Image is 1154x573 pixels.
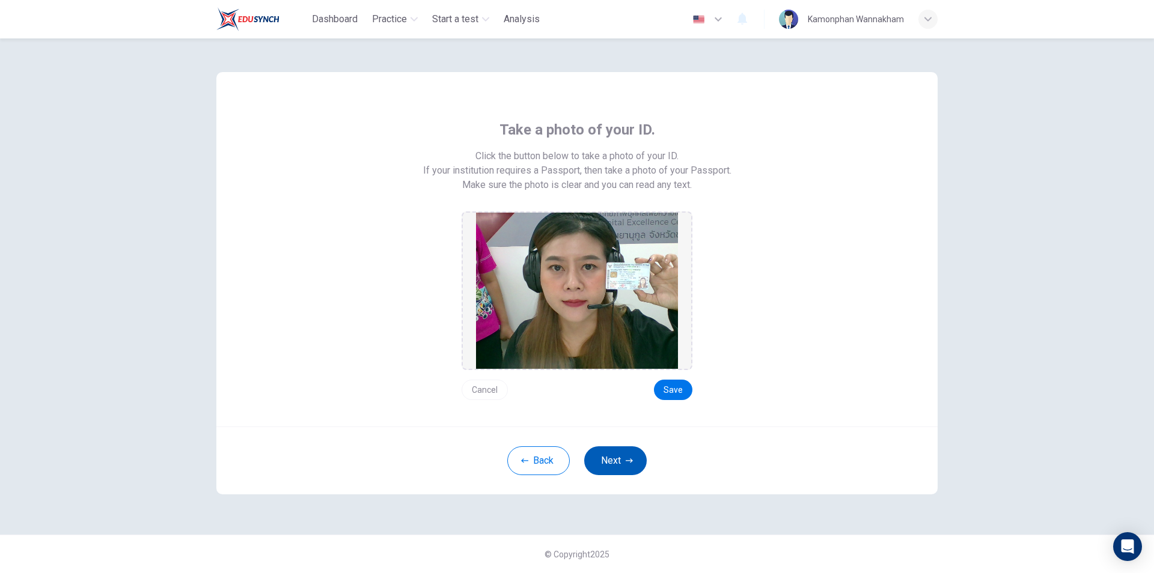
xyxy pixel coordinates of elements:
[432,12,478,26] span: Start a test
[462,178,692,192] span: Make sure the photo is clear and you can read any text.
[1113,532,1142,561] div: Open Intercom Messenger
[312,12,358,26] span: Dashboard
[691,15,706,24] img: en
[372,12,407,26] span: Practice
[427,8,494,30] button: Start a test
[507,446,570,475] button: Back
[307,8,362,30] button: Dashboard
[476,213,678,369] img: preview screemshot
[499,120,655,139] span: Take a photo of your ID.
[423,149,731,178] span: Click the button below to take a photo of your ID. If your institution requires a Passport, then ...
[584,446,647,475] button: Next
[504,12,540,26] span: Analysis
[545,550,609,559] span: © Copyright 2025
[654,380,692,400] button: Save
[367,8,423,30] button: Practice
[499,8,545,30] button: Analysis
[216,7,279,31] img: Train Test logo
[808,12,904,26] div: Kamonphan Wannakham
[462,380,508,400] button: Cancel
[779,10,798,29] img: Profile picture
[216,7,307,31] a: Train Test logo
